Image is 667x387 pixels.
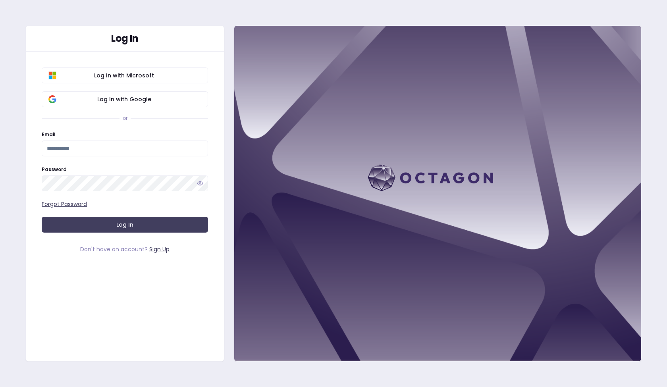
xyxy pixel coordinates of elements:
[42,131,56,138] label: Email
[116,221,133,229] span: Log In
[47,71,201,79] span: Log In with Microsoft
[42,217,208,233] button: Log In
[42,91,208,107] button: Log In with Google
[42,200,87,208] a: Forgot Password
[42,245,208,253] div: Don't have an account?
[123,115,127,121] div: or
[42,67,208,83] button: Log In with Microsoft
[149,245,170,253] a: Sign Up
[42,166,67,173] label: Password
[42,34,208,43] div: Log In
[47,95,201,103] span: Log In with Google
